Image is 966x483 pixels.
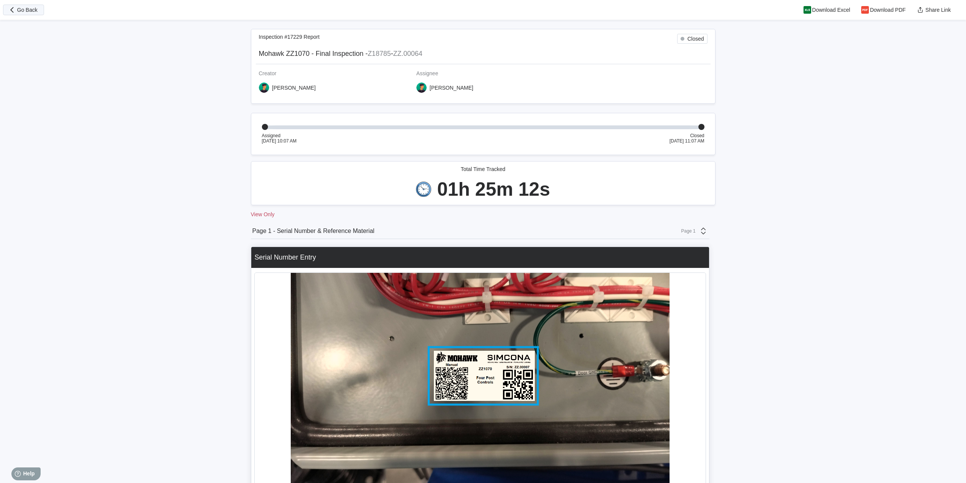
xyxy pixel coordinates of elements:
[272,85,316,91] div: [PERSON_NAME]
[17,7,38,13] span: Go Back
[925,7,951,13] span: Share Link
[416,70,568,76] div: Assignee
[3,5,44,15] button: Go Back
[259,70,410,76] div: Creator
[461,166,506,172] div: Total Time Tracked
[252,228,375,234] div: Page 1 - Serial Number & Reference Material
[870,7,906,13] span: Download PDF
[799,5,856,15] button: Download Excel
[416,82,427,93] img: user.png
[262,133,297,138] div: Assigned
[255,253,316,261] div: Serial Number Entry
[259,50,368,57] span: Mohawk ZZ1070 - Final Inspection -
[670,133,704,138] div: Closed
[856,5,912,15] button: Download PDF
[670,138,704,144] div: [DATE] 11:07 AM
[912,5,957,15] button: Share Link
[251,211,715,217] div: View Only
[430,85,473,91] div: [PERSON_NAME]
[368,50,391,57] mark: Z18785
[437,178,550,200] div: 01h 25m 12s
[259,34,320,44] div: Inspection #17229 Report
[677,228,696,234] div: Page 1
[391,50,393,57] span: -
[687,36,704,42] div: Closed
[259,82,269,93] img: user.png
[812,7,850,13] span: Download Excel
[262,138,297,144] div: [DATE] 10:07 AM
[393,50,422,57] mark: ZZ.00064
